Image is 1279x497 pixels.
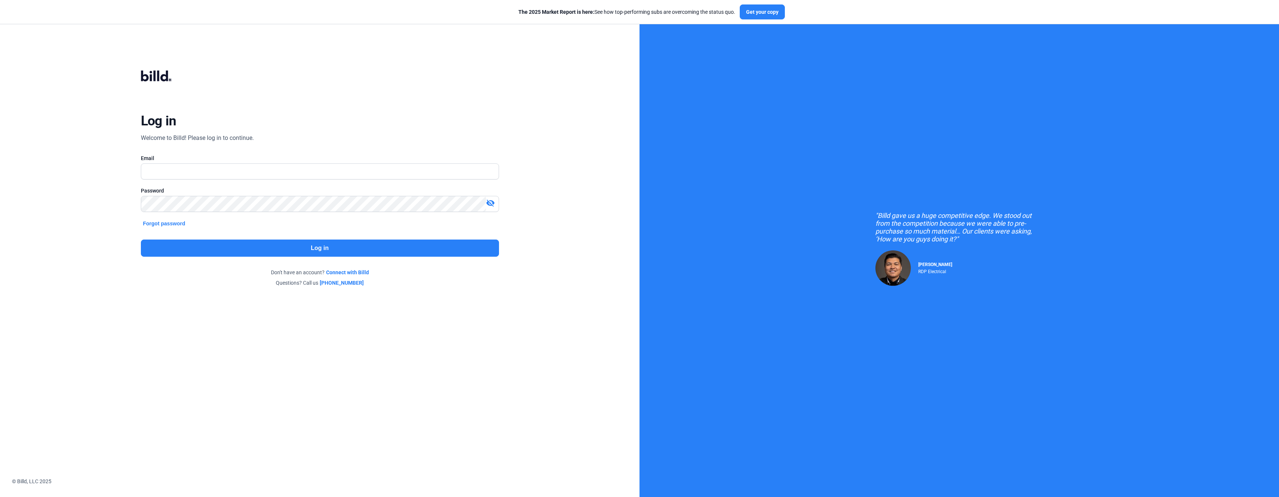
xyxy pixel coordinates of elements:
div: Password [141,187,499,194]
div: Email [141,154,499,162]
button: Get your copy [740,4,785,19]
div: Welcome to Billd! Please log in to continue. [141,134,254,143]
button: Log in [141,240,499,257]
a: Connect with Billd [326,269,369,276]
span: [PERSON_NAME] [918,262,952,267]
span: The 2025 Market Report is here: [518,9,594,15]
img: Raul Pacheco [875,250,911,286]
mat-icon: visibility_off [486,199,495,207]
div: Questions? Call us [141,279,499,287]
div: "Billd gave us a huge competitive edge. We stood out from the competition because we were able to... [875,212,1043,243]
div: RDP Electrical [918,267,952,274]
div: Log in [141,113,176,129]
div: See how top-performing subs are overcoming the status quo. [518,8,735,16]
a: [PHONE_NUMBER] [320,279,364,287]
div: Don't have an account? [141,269,499,276]
button: Forgot password [141,219,188,228]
